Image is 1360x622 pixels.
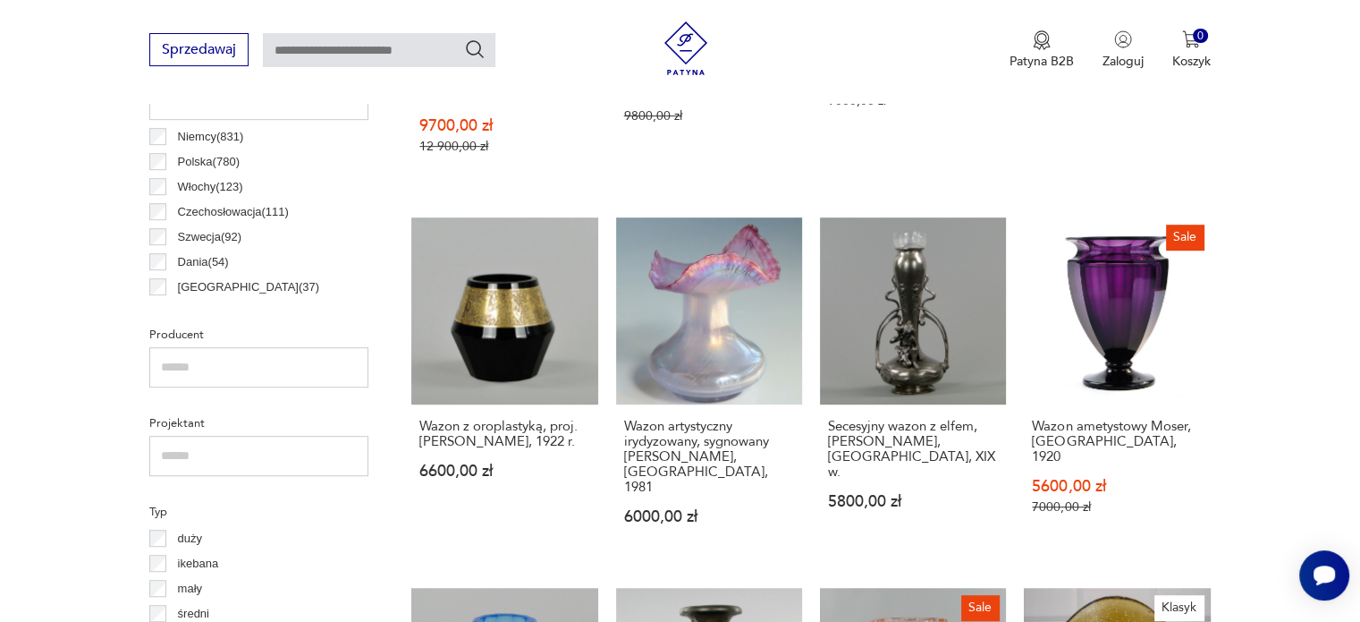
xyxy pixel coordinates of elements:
p: Patyna B2B [1009,53,1074,70]
h3: Secesyjny wazon z elfem, [PERSON_NAME], [GEOGRAPHIC_DATA], XIX w. [828,419,998,480]
h3: Ręcznie dmuchany szklany wazon Kropla, proj. Per [PERSON_NAME] dla [PERSON_NAME], lata 60., rozmi... [419,28,589,104]
p: 5600,00 zł [1032,479,1202,494]
h3: Wazon ametystowy Moser, [GEOGRAPHIC_DATA], 1920 [1032,419,1202,464]
p: ikebana [178,554,219,574]
p: 5800,00 zł [828,494,998,509]
p: duży [178,529,202,549]
p: mały [178,579,202,599]
a: Wazon z oroplastyką, proj. J. Hoffmann, Moser, 1922 r.Wazon z oroplastyką, proj. [PERSON_NAME], 1... [411,217,597,558]
a: Sprzedawaj [149,45,249,57]
p: Francja ( 32 ) [178,302,238,322]
a: Wazon artystyczny irydyzowany, sygnowany Erwin Eisch, Niemcy, 1981Wazon artystyczny irydyzowany, ... [616,217,802,558]
p: 7840,00 zł [624,88,794,103]
img: Ikonka użytkownika [1114,30,1132,48]
p: 7000,00 zł [1032,499,1202,515]
p: Polska ( 780 ) [178,152,240,172]
button: Szukaj [464,38,486,60]
p: Dania ( 54 ) [178,252,229,272]
p: Niemcy ( 831 ) [178,127,244,147]
div: 0 [1193,29,1208,44]
button: Zaloguj [1102,30,1144,70]
button: Sprzedawaj [149,33,249,66]
a: Ikona medaluPatyna B2B [1009,30,1074,70]
p: Koszyk [1172,53,1211,70]
button: Patyna B2B [1009,30,1074,70]
h3: Wazon z oroplastyką, proj. [PERSON_NAME], 1922 r. [419,419,589,449]
p: Projektant [149,413,368,433]
h3: Wazon artystyczny irydyzowany, sygnowany [PERSON_NAME], [GEOGRAPHIC_DATA], 1981 [624,419,794,495]
p: Zaloguj [1102,53,1144,70]
a: SaleWazon ametystowy Moser, Bohemia, 1920Wazon ametystowy Moser, [GEOGRAPHIC_DATA], 19205600,00 z... [1024,217,1210,558]
img: Ikona medalu [1033,30,1051,50]
img: Ikona koszyka [1182,30,1200,48]
p: 9700,00 zł [419,118,589,133]
p: 9800,00 zł [624,108,794,124]
p: Włochy ( 123 ) [178,177,243,197]
p: 6600,00 zł [419,464,589,479]
p: 6000,00 zł [624,509,794,524]
p: 12 900,00 zł [419,139,589,154]
iframe: Smartsupp widget button [1299,550,1349,601]
img: Patyna - sklep z meblami i dekoracjami vintage [659,21,713,75]
p: Czechosłowacja ( 111 ) [178,202,289,222]
p: Szwecja ( 92 ) [178,227,242,247]
p: Producent [149,325,368,345]
p: 9000,00 zł [828,93,998,108]
a: Secesyjny wazon z elfem, A. Koller, Wiedeń, XIX w.Secesyjny wazon z elfem, [PERSON_NAME], [GEOGRA... [820,217,1006,558]
p: Typ [149,502,368,522]
p: [GEOGRAPHIC_DATA] ( 37 ) [178,277,319,297]
button: 0Koszyk [1172,30,1211,70]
